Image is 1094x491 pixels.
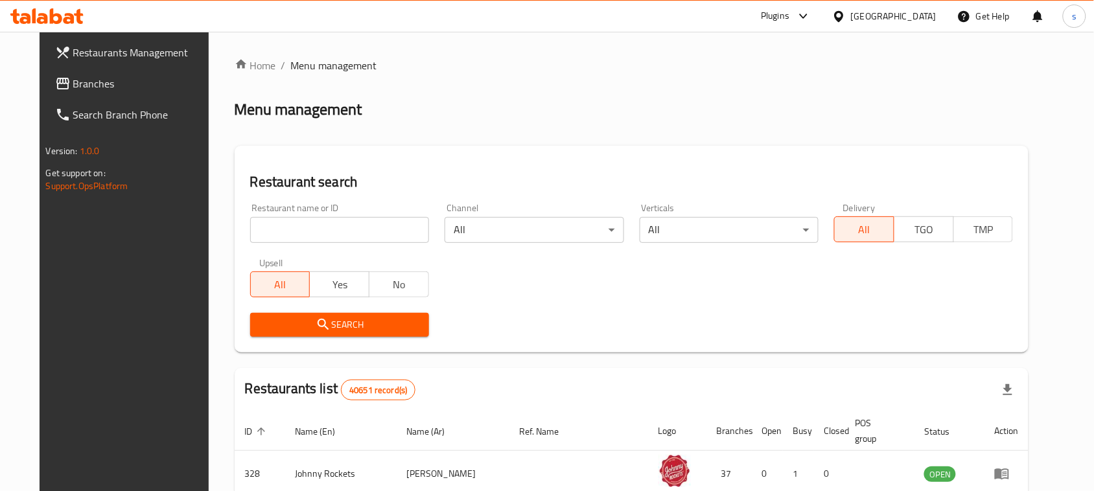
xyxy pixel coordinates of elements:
[640,217,819,243] div: All
[261,317,419,333] span: Search
[250,172,1014,192] h2: Restaurant search
[46,143,78,159] span: Version:
[245,379,416,400] h2: Restaurants list
[369,271,429,297] button: No
[250,217,429,243] input: Search for restaurant name or ID..
[445,217,623,243] div: All
[281,58,286,73] li: /
[375,275,424,294] span: No
[953,216,1014,242] button: TMP
[46,177,128,194] a: Support.OpsPlatform
[814,411,845,451] th: Closed
[924,467,956,482] span: OPEN
[341,380,415,400] div: Total records count
[291,58,377,73] span: Menu management
[73,76,212,91] span: Branches
[783,411,814,451] th: Busy
[256,275,305,294] span: All
[959,220,1008,239] span: TMP
[834,216,894,242] button: All
[992,374,1023,405] div: Export file
[73,107,212,122] span: Search Branch Phone
[46,165,106,181] span: Get support on:
[80,143,100,159] span: 1.0.0
[851,9,937,23] div: [GEOGRAPHIC_DATA]
[245,424,270,439] span: ID
[855,415,899,446] span: POS group
[406,424,461,439] span: Name (Ar)
[250,313,429,337] button: Search
[706,411,752,451] th: Branches
[761,8,789,24] div: Plugins
[342,384,415,396] span: 40651 record(s)
[315,275,364,294] span: Yes
[235,58,276,73] a: Home
[235,58,1029,73] nav: breadcrumb
[924,424,966,439] span: Status
[658,455,691,487] img: Johnny Rockets
[259,258,283,268] label: Upsell
[45,99,222,130] a: Search Branch Phone
[250,271,310,297] button: All
[900,220,949,239] span: TGO
[984,411,1029,451] th: Action
[752,411,783,451] th: Open
[309,271,369,297] button: Yes
[519,424,576,439] span: Ref. Name
[648,411,706,451] th: Logo
[45,68,222,99] a: Branches
[994,466,1018,481] div: Menu
[296,424,353,439] span: Name (En)
[73,45,212,60] span: Restaurants Management
[843,203,876,212] label: Delivery
[45,37,222,68] a: Restaurants Management
[235,99,362,120] h2: Menu management
[894,216,954,242] button: TGO
[1072,9,1077,23] span: s
[840,220,889,239] span: All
